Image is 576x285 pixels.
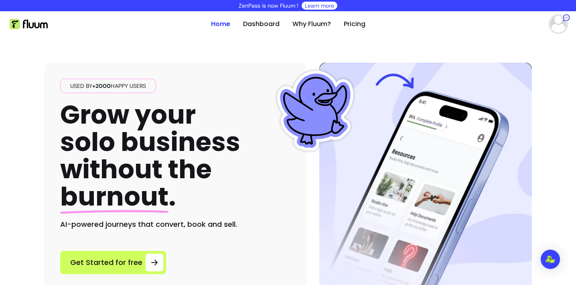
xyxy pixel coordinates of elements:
p: ZenPass is now Fluum ! [239,2,298,10]
div: Open Intercom Messenger [541,250,560,269]
img: avatar [550,16,566,32]
a: Learn more [305,2,334,10]
span: +2000 [92,82,111,90]
span: burnout [60,179,168,214]
a: Home [211,19,230,29]
img: Fluum Logo [10,19,48,29]
h1: Grow your solo business without the . [60,101,240,211]
img: Fluum Duck sticker [275,71,355,151]
span: Used by happy users [67,82,149,90]
a: Get Started for free [60,251,166,274]
h2: AI-powered journeys that convert, book and sell. [60,219,290,230]
a: Why Fluum? [292,19,331,29]
button: avatar [547,16,566,32]
a: Pricing [344,19,365,29]
span: Get Started for free [70,257,142,268]
a: Dashboard [243,19,280,29]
